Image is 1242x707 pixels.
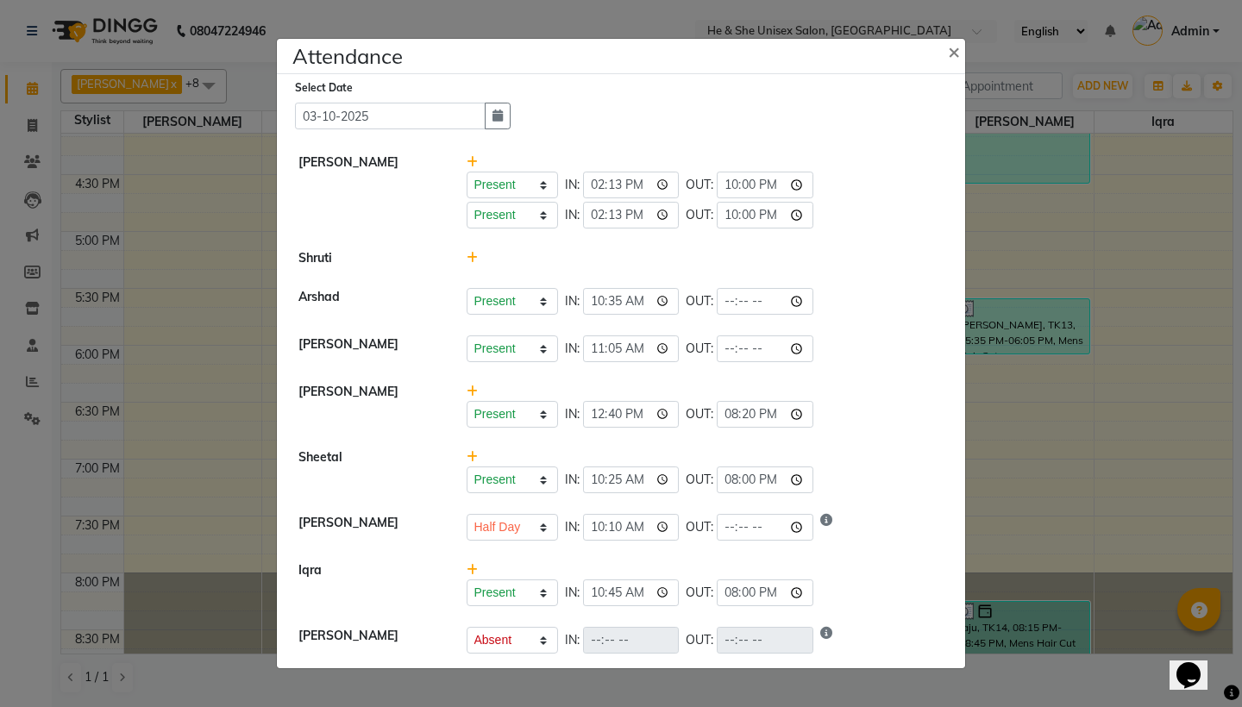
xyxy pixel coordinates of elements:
[285,627,454,654] div: [PERSON_NAME]
[820,514,832,541] i: Show reason
[686,405,713,423] span: OUT:
[285,335,454,362] div: [PERSON_NAME]
[565,471,580,489] span: IN:
[934,27,977,75] button: Close
[295,80,353,96] label: Select Date
[565,176,580,194] span: IN:
[565,631,580,649] span: IN:
[686,340,713,358] span: OUT:
[1170,638,1225,690] iframe: chat widget
[292,41,403,72] h4: Attendance
[686,518,713,536] span: OUT:
[285,448,454,493] div: Sheetal
[565,518,580,536] span: IN:
[285,383,454,428] div: [PERSON_NAME]
[686,471,713,489] span: OUT:
[565,584,580,602] span: IN:
[285,153,454,228] div: [PERSON_NAME]
[686,584,713,602] span: OUT:
[686,176,713,194] span: OUT:
[565,340,580,358] span: IN:
[948,38,960,64] span: ×
[285,514,454,541] div: [PERSON_NAME]
[686,631,713,649] span: OUT:
[686,292,713,310] span: OUT:
[686,206,713,224] span: OUT:
[285,249,454,267] div: Shruti
[565,405,580,423] span: IN:
[285,288,454,315] div: Arshad
[565,292,580,310] span: IN:
[285,561,454,606] div: Iqra
[295,103,486,129] input: Select date
[820,627,832,654] i: Show reason
[565,206,580,224] span: IN:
